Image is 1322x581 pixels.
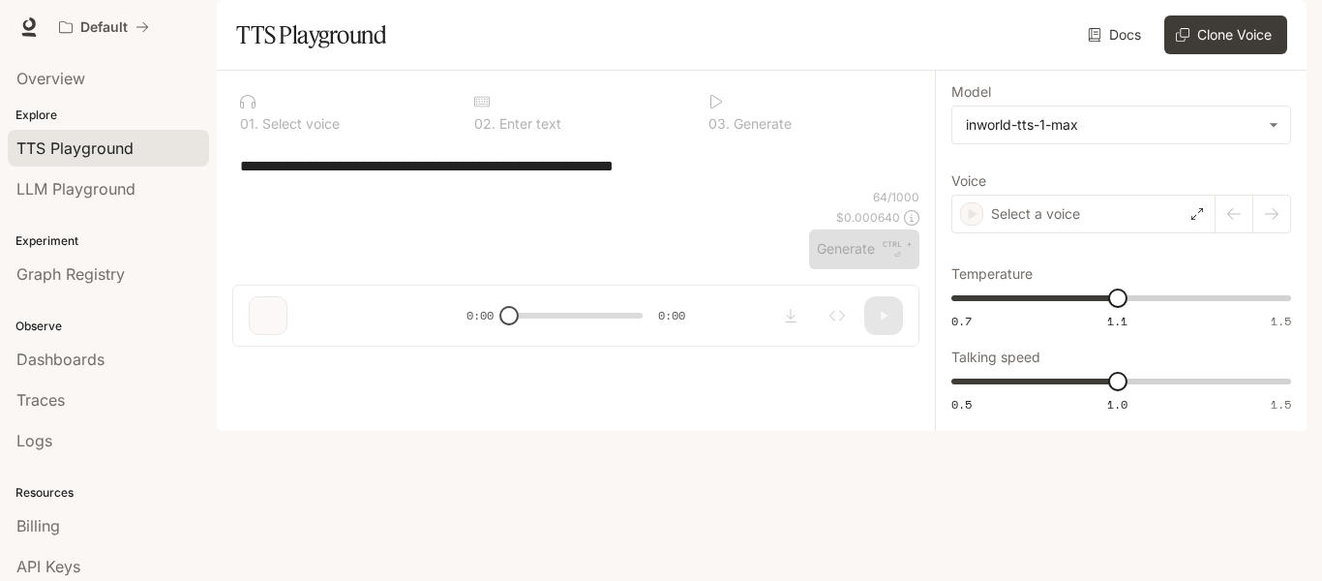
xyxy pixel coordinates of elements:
[951,351,1040,364] p: Talking speed
[730,117,792,131] p: Generate
[50,8,158,46] button: All workspaces
[474,117,496,131] p: 0 2 .
[1107,396,1127,413] span: 1.0
[951,313,972,329] span: 0.7
[951,396,972,413] span: 0.5
[951,267,1033,281] p: Temperature
[258,117,340,131] p: Select voice
[1107,313,1127,329] span: 1.1
[1271,396,1291,413] span: 1.5
[966,115,1259,135] div: inworld-tts-1-max
[236,15,386,54] h1: TTS Playground
[1084,15,1149,54] a: Docs
[1164,15,1287,54] button: Clone Voice
[951,174,986,188] p: Voice
[952,107,1290,143] div: inworld-tts-1-max
[1271,313,1291,329] span: 1.5
[836,209,900,226] p: $ 0.000640
[80,19,128,36] p: Default
[496,117,561,131] p: Enter text
[708,117,730,131] p: 0 3 .
[951,85,991,99] p: Model
[991,204,1080,224] p: Select a voice
[240,117,258,131] p: 0 1 .
[873,189,919,205] p: 64 / 1000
